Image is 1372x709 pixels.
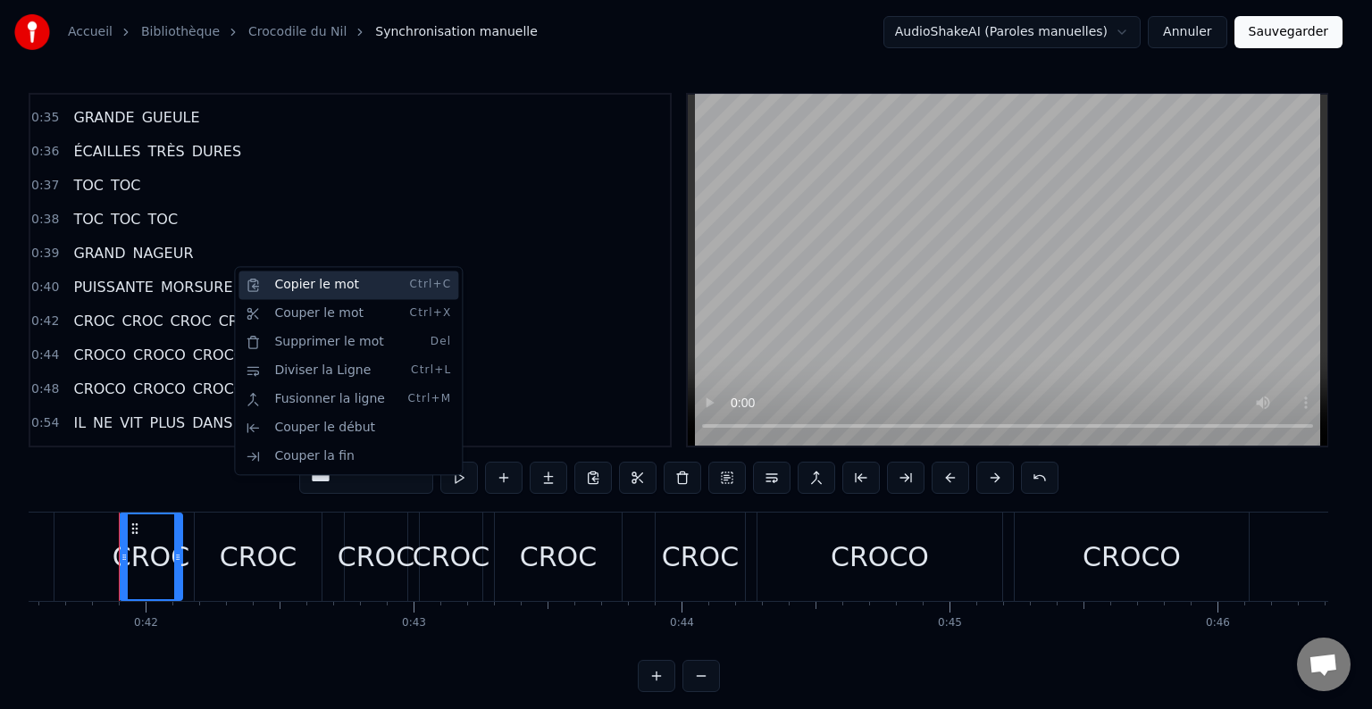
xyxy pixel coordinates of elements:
[238,442,458,471] div: Couper la fin
[238,356,458,385] div: Diviser la Ligne
[238,271,458,299] div: Copier le mot
[410,306,452,321] span: Ctrl+X
[409,278,451,292] span: Ctrl+C
[431,335,452,349] span: Del
[238,328,458,356] div: Supprimer le mot
[407,392,451,406] span: Ctrl+M
[238,299,458,328] div: Couper le mot
[411,363,451,378] span: Ctrl+L
[238,385,458,413] div: Fusionner la ligne
[238,413,458,442] div: Couper le début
